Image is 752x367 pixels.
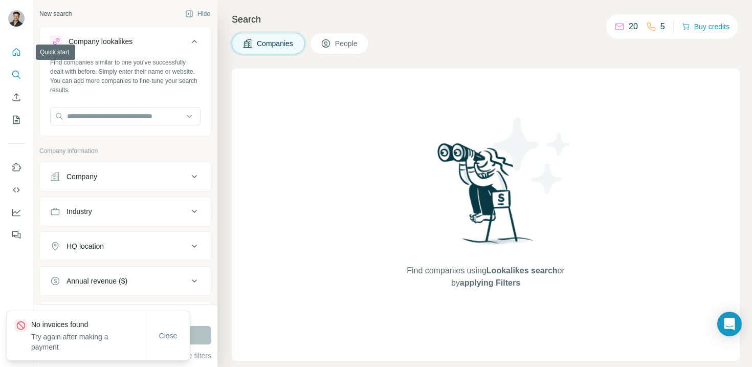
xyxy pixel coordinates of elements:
[69,36,132,47] div: Company lookalikes
[40,304,211,328] button: Employees (size)
[40,164,211,189] button: Company
[8,226,25,244] button: Feedback
[40,269,211,293] button: Annual revenue ($)
[40,234,211,258] button: HQ location
[152,327,185,345] button: Close
[335,38,359,49] span: People
[31,319,146,330] p: No invoices found
[8,158,25,177] button: Use Surfe on LinkedIn
[8,66,25,84] button: Search
[8,111,25,129] button: My lists
[31,332,146,352] p: Try again after making a payment
[159,331,178,341] span: Close
[232,12,740,27] h4: Search
[39,146,211,156] p: Company information
[404,265,567,289] span: Find companies using or by
[8,181,25,199] button: Use Surfe API
[8,203,25,222] button: Dashboard
[682,19,729,34] button: Buy credits
[660,20,665,33] p: 5
[67,241,104,251] div: HQ location
[8,10,25,27] img: Avatar
[486,110,578,202] img: Surfe Illustration - Stars
[433,140,539,254] img: Surfe Illustration - Woman searching with binoculars
[460,278,520,287] span: applying Filters
[67,206,92,217] div: Industry
[8,88,25,106] button: Enrich CSV
[257,38,294,49] span: Companies
[8,43,25,61] button: Quick start
[67,276,127,286] div: Annual revenue ($)
[629,20,638,33] p: 20
[717,312,742,336] div: Open Intercom Messenger
[40,199,211,224] button: Industry
[486,266,558,275] span: Lookalikes search
[40,29,211,58] button: Company lookalikes
[50,58,201,95] div: Find companies similar to one you've successfully dealt with before. Simply enter their name or w...
[178,6,217,21] button: Hide
[67,171,97,182] div: Company
[39,9,72,18] div: New search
